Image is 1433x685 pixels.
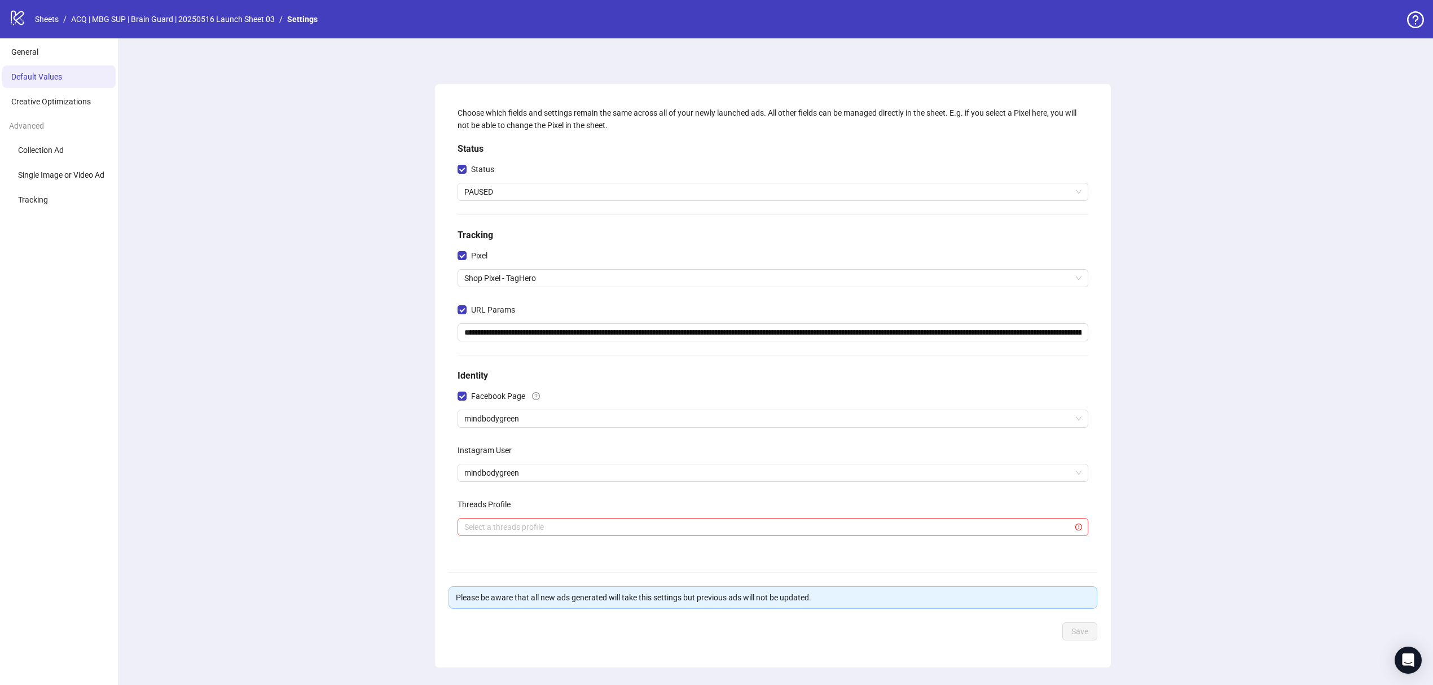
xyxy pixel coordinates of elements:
span: mindbodygreen [464,464,1082,481]
a: Sheets [33,13,61,25]
span: question-circle [532,392,540,400]
span: Default Values [11,72,62,81]
span: mindbodygreen [464,410,1082,427]
span: Pixel [467,249,492,262]
label: Instagram User [458,441,519,459]
span: Collection Ad [18,146,64,155]
span: Creative Optimizations [11,97,91,106]
h5: Tracking [458,229,1088,242]
li: / [63,13,67,25]
span: Status [467,163,499,175]
a: Settings [285,13,320,25]
span: URL Params [467,304,520,316]
h5: Status [458,142,1088,156]
span: General [11,47,38,56]
button: Save [1062,622,1097,640]
span: Shop Pixel - TagHero [464,270,1082,287]
span: exclamation-circle [1075,524,1082,530]
span: Facebook Page [467,390,530,402]
span: PAUSED [464,183,1082,200]
div: Please be aware that all new ads generated will take this settings but previous ads will not be u... [456,591,1090,604]
label: Threads Profile [458,495,518,513]
span: Tracking [18,195,48,204]
h5: Identity [458,369,1088,383]
div: Choose which fields and settings remain the same across all of your newly launched ads. All other... [458,107,1088,131]
span: Single Image or Video Ad [18,170,104,179]
a: ACQ | MBG SUP | Brain Guard | 20250516 Launch Sheet 03 [69,13,277,25]
li: / [279,13,283,25]
span: question-circle [1407,11,1424,28]
div: Open Intercom Messenger [1395,647,1422,674]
